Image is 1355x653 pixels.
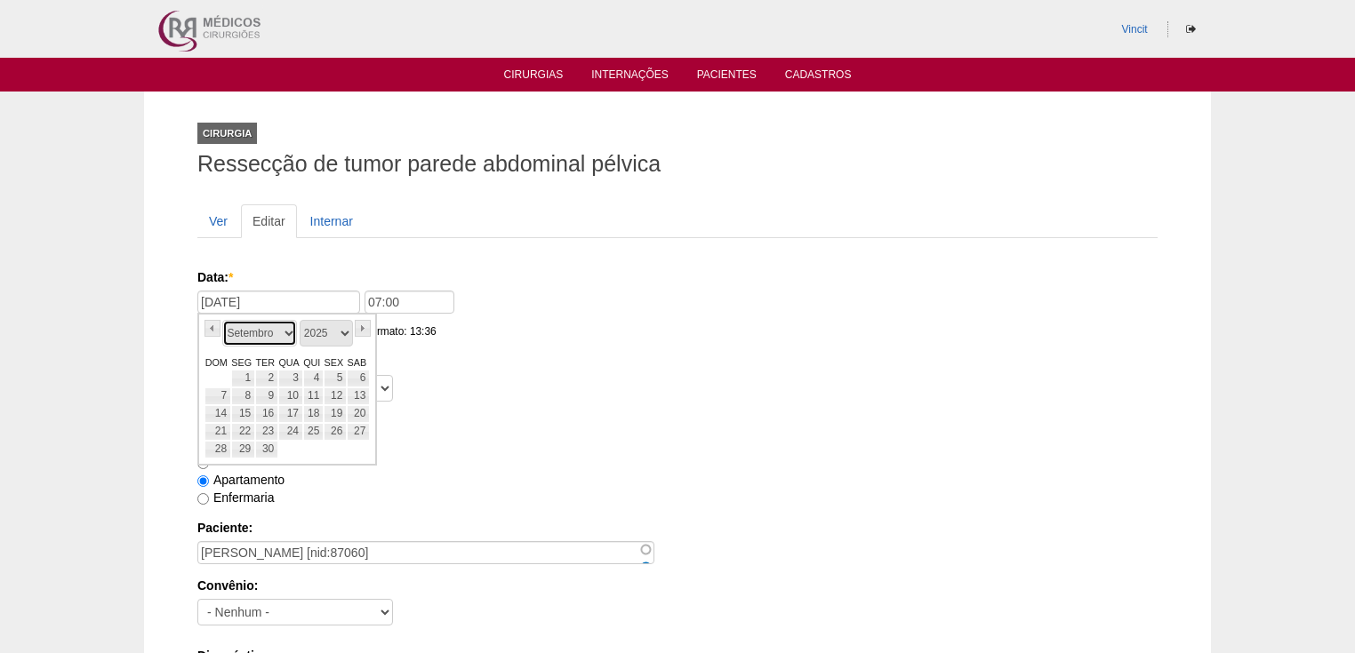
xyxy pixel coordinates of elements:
[347,370,370,387] a: 6
[1122,23,1148,36] a: Vincit
[197,455,218,469] label: -
[785,68,852,86] a: Cadastros
[197,204,239,238] a: Ver
[347,355,370,370] a: sábado
[278,387,303,405] a: 10
[197,423,1158,441] label: Acomodação:
[231,441,255,458] a: 29
[504,68,564,86] a: Cirurgias
[591,68,669,86] a: Internações
[255,405,278,423] a: 16
[231,387,255,405] a: 8
[197,268,1151,286] label: Data:
[324,405,347,423] a: 19
[204,320,220,337] a: «
[204,355,231,370] a: domingo
[231,355,255,370] a: segunda-feira
[347,405,370,423] a: 20
[231,405,255,423] a: 15
[197,153,1158,175] h1: Ressecção de tumor parede abdominal pélvica
[204,441,231,458] a: 28
[324,423,347,441] a: 26
[197,577,1158,594] label: Convênio:
[365,323,459,340] div: Formato: 13:36
[231,370,255,387] a: 1
[324,370,347,387] a: 5
[303,405,324,423] a: 18
[324,387,347,405] a: 12
[355,320,371,337] a: »
[204,387,231,405] a: 7
[278,405,303,423] a: 17
[303,355,324,370] a: quinta-feira
[197,493,209,505] input: Enfermaria
[347,387,370,405] a: 13
[231,423,255,441] a: 22
[278,370,303,387] a: 3
[255,441,278,458] a: 30
[197,473,285,487] label: Apartamento
[303,387,324,405] a: 11
[197,519,1158,537] label: Paciente:
[697,68,757,86] a: Pacientes
[204,405,231,423] a: 14
[204,423,231,441] a: 21
[255,355,278,370] a: terça-feira
[197,490,274,505] label: Enfermaria
[303,370,324,387] a: 4
[278,355,303,370] a: quarta-feira
[197,123,257,144] div: Cirurgia
[255,370,278,387] a: 2
[324,355,347,370] a: sexta-feira
[299,204,365,238] a: Internar
[303,423,324,441] a: 25
[197,353,1158,370] label: Hospital:
[1186,24,1196,35] i: Sair
[347,423,370,441] a: 27
[197,475,209,487] input: Apartamento
[278,423,303,441] a: 24
[229,270,233,284] span: Este campo é obrigatório.
[255,423,278,441] a: 23
[241,204,297,238] a: Editar
[255,387,278,405] a: 9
